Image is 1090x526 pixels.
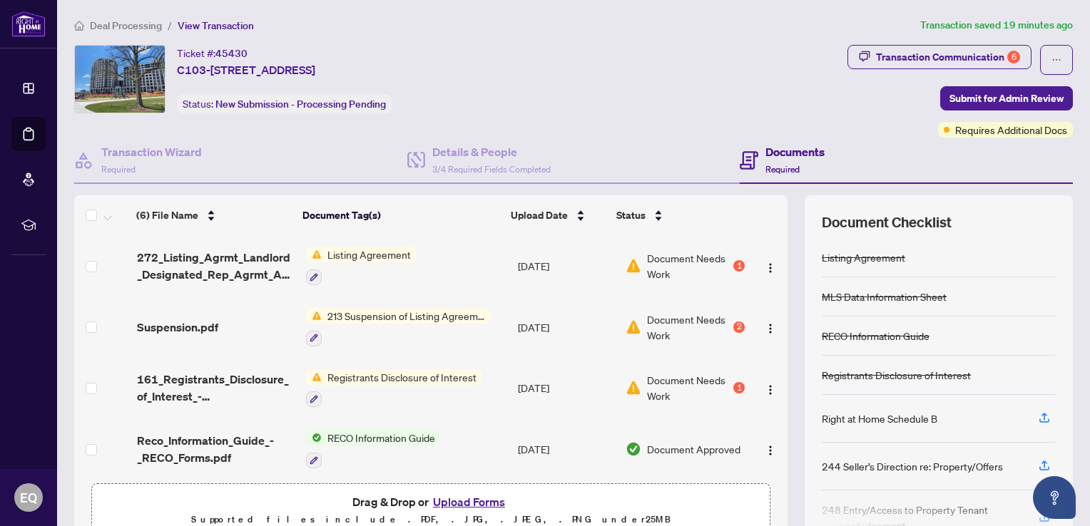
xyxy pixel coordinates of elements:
[822,367,971,383] div: Registrants Disclosure of Interest
[177,61,315,78] span: C103-[STREET_ADDRESS]
[647,250,730,282] span: Document Needs Work
[74,21,84,31] span: home
[759,376,782,399] button: Logo
[1051,55,1061,65] span: ellipsis
[765,384,776,396] img: Logo
[306,247,417,285] button: Status IconListing Agreement
[759,254,782,277] button: Logo
[306,308,491,346] button: Status Icon213 Suspension of Listing Agreement - Authority to Offer for Lease
[759,316,782,339] button: Logo
[101,143,202,160] h4: Transaction Wizard
[765,262,776,274] img: Logo
[215,98,386,110] span: New Submission - Processing Pending
[90,19,162,32] span: Deal Processing
[306,369,482,408] button: Status IconRegistrants Disclosure of Interest
[168,17,172,33] li: /
[822,212,952,232] span: Document Checklist
[322,430,441,445] span: RECO Information Guide
[512,418,620,480] td: [DATE]
[131,195,297,235] th: (6) File Name
[765,323,776,334] img: Logo
[626,258,641,274] img: Document Status
[177,94,392,113] div: Status:
[306,308,322,324] img: Status Icon
[626,380,641,396] img: Document Status
[765,143,825,160] h4: Documents
[306,369,322,385] img: Status Icon
[616,207,646,223] span: Status
[876,46,1020,68] div: Transaction Communication
[847,45,1032,69] button: Transaction Communication6
[512,358,620,419] td: [DATE]
[352,493,509,511] span: Drag & Drop or
[822,249,905,265] div: Listing Agreement
[322,369,482,385] span: Registrants Disclosure of Interest
[101,164,136,175] span: Required
[511,207,568,223] span: Upload Date
[1007,51,1020,63] div: 6
[432,164,551,175] span: 3/4 Required Fields Completed
[822,328,929,344] div: RECO Information Guide
[505,195,611,235] th: Upload Date
[512,235,620,296] td: [DATE]
[512,296,620,358] td: [DATE]
[647,372,730,403] span: Document Needs Work
[822,411,937,426] div: Right at Home Schedule B
[822,458,1003,474] div: 244 Seller’s Direction re: Property/Offers
[178,19,254,32] span: View Transaction
[733,260,745,272] div: 1
[733,321,745,333] div: 2
[306,247,322,262] img: Status Icon
[136,207,198,223] span: (6) File Name
[20,488,37,507] span: EQ
[626,319,641,335] img: Document Status
[822,289,947,304] div: MLS Data Information Sheet
[137,371,295,405] span: 161_Registrants_Disclosure_of_Interest_-_Disposition_of_Property_-_PropTx-[PERSON_NAME] 4 EXECUTE...
[322,308,491,324] span: 213 Suspension of Listing Agreement - Authority to Offer for Lease
[11,11,46,37] img: logo
[955,122,1067,138] span: Requires Additional Docs
[733,382,745,393] div: 1
[215,47,248,60] span: 45430
[137,319,218,336] span: Suspension.pdf
[647,441,740,457] span: Document Approved
[765,445,776,456] img: Logo
[1033,476,1076,519] button: Open asap
[920,17,1073,33] article: Transaction saved 19 minutes ago
[626,441,641,457] img: Document Status
[137,432,295,466] span: Reco_Information_Guide_-_RECO_Forms.pdf
[940,86,1073,110] button: Submit for Admin Review
[765,164,800,175] span: Required
[432,143,551,160] h4: Details & People
[322,247,417,262] span: Listing Agreement
[306,430,322,445] img: Status Icon
[611,195,740,235] th: Status
[429,493,509,511] button: Upload Forms
[177,45,248,61] div: Ticket #:
[306,430,441,468] button: Status IconRECO Information Guide
[759,438,782,460] button: Logo
[949,87,1064,110] span: Submit for Admin Review
[137,249,295,283] span: 272_Listing_Agrmt_Landlord_Designated_Rep_Agrmt_Auth_to_Offer_for_Lease_-_PropTx-[PERSON_NAME].pdf
[75,46,165,113] img: IMG-N12294824_1.jpg
[297,195,505,235] th: Document Tag(s)
[647,311,730,343] span: Document Needs Work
